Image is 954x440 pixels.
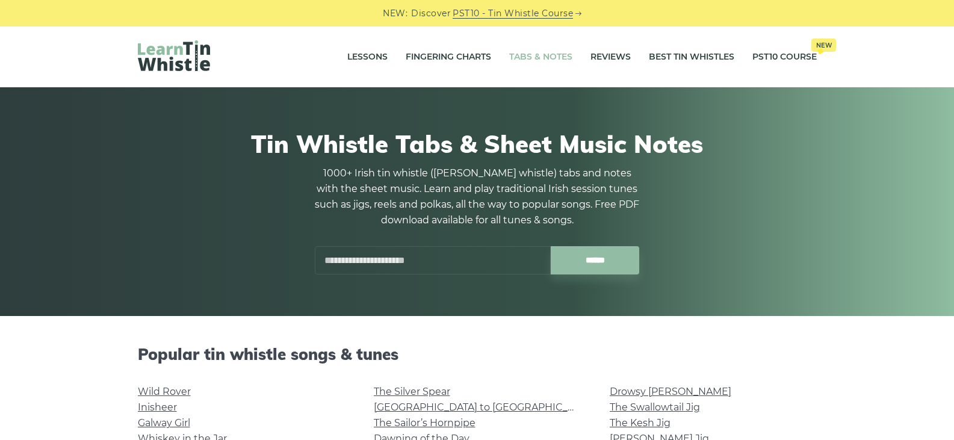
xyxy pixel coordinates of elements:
[347,42,388,72] a: Lessons
[374,401,596,413] a: [GEOGRAPHIC_DATA] to [GEOGRAPHIC_DATA]
[315,166,640,228] p: 1000+ Irish tin whistle ([PERSON_NAME] whistle) tabs and notes with the sheet music. Learn and pl...
[590,42,631,72] a: Reviews
[649,42,734,72] a: Best Tin Whistles
[138,129,817,158] h1: Tin Whistle Tabs & Sheet Music Notes
[138,401,177,413] a: Inisheer
[138,40,210,71] img: LearnTinWhistle.com
[374,386,450,397] a: The Silver Spear
[610,417,671,429] a: The Kesh Jig
[509,42,572,72] a: Tabs & Notes
[374,417,475,429] a: The Sailor’s Hornpipe
[138,345,817,364] h2: Popular tin whistle songs & tunes
[138,386,191,397] a: Wild Rover
[406,42,491,72] a: Fingering Charts
[752,42,817,72] a: PST10 CourseNew
[610,401,700,413] a: The Swallowtail Jig
[138,417,190,429] a: Galway Girl
[610,386,731,397] a: Drowsy [PERSON_NAME]
[811,39,836,52] span: New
